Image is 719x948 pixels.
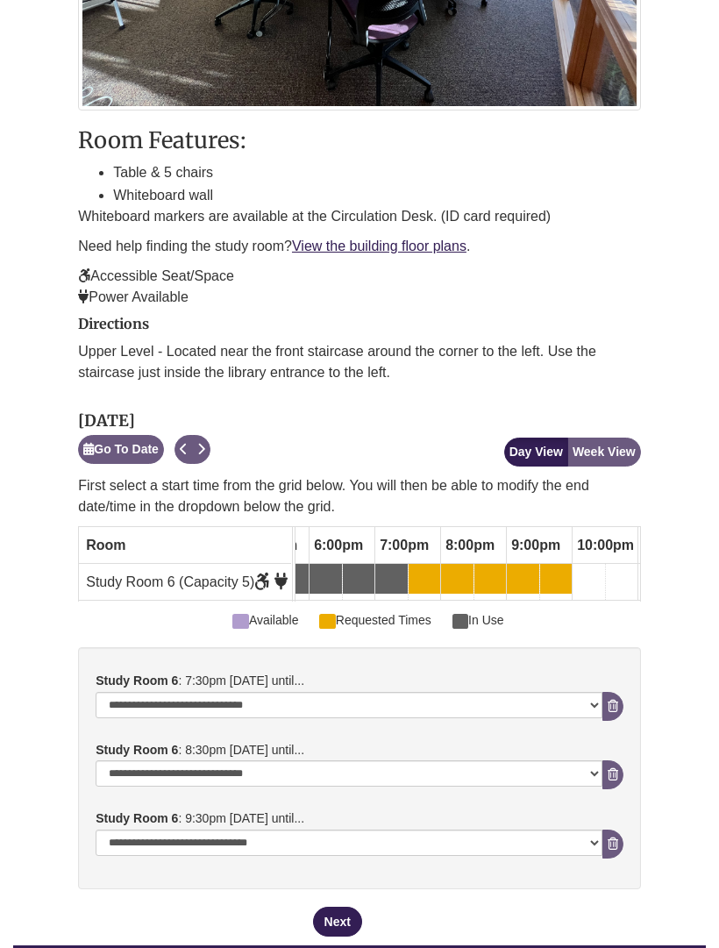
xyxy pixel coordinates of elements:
li: Table & 5 chairs [113,161,641,184]
button: Week View [567,438,641,467]
div: booking form [78,647,641,937]
span: Study Room 6 (Capacity 5) [86,574,288,589]
strong: Study Room 6 [96,811,178,825]
a: 9:00pm Monday, October 13, 2025 - Study Room 6 - Available [507,564,539,594]
span: 11:00pm [638,531,704,560]
h2: Directions [78,317,641,332]
button: Next [313,907,362,937]
p: Need help finding the study room? . [78,236,641,257]
span: 8:00pm [441,531,499,560]
span: In Use [452,610,504,630]
span: Room [86,538,125,552]
a: 7:00pm Monday, October 13, 2025 - Study Room 6 - In Use [375,564,408,594]
li: Whiteboard wall [113,184,641,207]
p: Whiteboard markers are available at the Circulation Desk. (ID card required) [78,206,641,227]
strong: Study Room 6 [96,674,178,688]
span: 6:00pm [310,531,367,560]
label: : 9:30pm [DATE] until... [82,802,317,828]
button: Day View [504,438,568,467]
div: description [78,128,641,308]
a: 6:30pm Monday, October 13, 2025 - Study Room 6 - In Use [343,564,374,594]
button: Previous [174,435,193,464]
p: Accessible Seat/Space Power Available [78,266,641,308]
label: : 7:30pm [DATE] until... [82,665,317,690]
div: directions [78,317,641,383]
strong: Study Room 6 [96,743,178,757]
span: 7:00pm [375,531,433,560]
h3: Room Features: [78,128,641,153]
a: 6:00pm Monday, October 13, 2025 - Study Room 6 - In Use [310,564,342,594]
span: 10:00pm [573,531,638,560]
button: Next [192,435,210,464]
h2: [DATE] [78,412,210,430]
a: 8:30pm Monday, October 13, 2025 - Study Room 6 - Available [474,564,506,594]
a: 9:30pm Monday, October 13, 2025 - Study Room 6 - Available [540,564,572,594]
p: Upper Level - Located near the front staircase around the corner to the left. Use the staircase j... [78,341,641,383]
span: Requested Times [319,610,431,630]
a: View the building floor plans [292,239,466,253]
button: Go To Date [78,435,164,464]
label: : 8:30pm [DATE] until... [82,734,317,759]
span: Available [232,610,298,630]
p: First select a start time from the grid below. You will then be able to modify the end date/time ... [78,475,641,517]
span: 9:00pm [507,531,565,560]
a: 7:30pm Monday, October 13, 2025 - Study Room 6 - Available [409,564,440,594]
a: 8:00pm Monday, October 13, 2025 - Study Room 6 - Available [441,564,473,594]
